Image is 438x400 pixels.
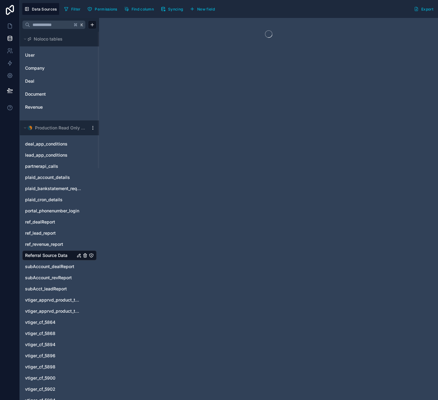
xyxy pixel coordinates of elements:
a: subAccount_revReport [25,275,75,281]
span: vtiger_cf_5896 [25,353,55,359]
a: ref_dealReport [25,219,75,225]
a: vtiger_apprvd_product_type_old [25,308,81,314]
span: Referral Source Data [25,252,67,259]
span: Filter [71,7,81,11]
a: Referral Source Data [25,252,75,259]
span: User [25,52,35,58]
span: Revenue [25,104,43,110]
button: Export [412,3,436,15]
div: Referral Source Data [22,250,97,260]
span: subAccount_dealReport [25,263,74,270]
div: partnerapi_calls [22,161,97,171]
button: MySQL logoProduction Read Only Node [22,124,88,132]
span: K [80,23,84,27]
span: New field [197,7,215,11]
div: vtiger_cf_5894 [22,340,97,350]
span: portal_phonenumber_login [25,208,79,214]
span: deal_app_conditions [25,141,67,147]
a: vtiger_cf_5894 [25,341,81,348]
div: plaid_cron_details [22,195,97,205]
span: Production Read Only Node [35,125,85,131]
div: subAccount_dealReport [22,262,97,272]
button: Data Sources [22,3,59,15]
span: ref_dealReport [25,219,55,225]
div: portal_phonenumber_login [22,206,97,216]
span: partnerapi_calls [25,163,58,169]
a: lead_app_conditions [25,152,75,158]
span: Deal [25,78,34,84]
a: vtiger_cf_5868 [25,330,81,337]
span: Permissions [95,7,117,11]
a: plaid_cron_details [25,197,81,203]
button: Noloco tables [22,35,93,43]
div: User [22,50,97,60]
a: vtiger_apprvd_product_type_dont_use [25,297,81,303]
a: subAccount_dealReport [25,263,75,270]
div: subAccount_revReport [22,273,97,283]
a: Deal [25,78,75,84]
div: vtiger_cf_5896 [22,351,97,361]
span: plaid_cron_details [25,197,63,203]
div: Document [22,89,97,99]
a: ref_revenue_report [25,241,75,247]
button: Filter [62,4,83,14]
button: Syncing [158,4,185,14]
a: Document [25,91,75,97]
div: ref_revenue_report [22,239,97,249]
div: ref_lead_report [22,228,97,238]
button: Find column [122,4,156,14]
div: Revenue [22,102,97,112]
span: subAcct_leadReport [25,286,67,292]
span: vtiger_cf_5900 [25,375,55,381]
span: plaid_account_details [25,174,70,180]
a: Permissions [85,4,122,14]
span: ref_revenue_report [25,241,63,247]
span: Find column [132,7,154,11]
button: New field [188,4,217,14]
span: vtiger_cf_5902 [25,386,55,392]
a: Syncing [158,4,188,14]
a: vtiger_cf_5896 [25,353,81,359]
a: vtiger_cf_5864 [25,319,81,325]
span: ref_lead_report [25,230,56,236]
span: lead_app_conditions [25,152,67,158]
a: ref_lead_report [25,230,75,236]
button: Permissions [85,4,119,14]
div: vtiger_apprvd_product_type_dont_use [22,295,97,305]
a: vtiger_cf_5902 [25,386,81,392]
span: subAccount_revReport [25,275,72,281]
div: lead_app_conditions [22,150,97,160]
span: Company [25,65,45,71]
span: Document [25,91,46,97]
span: Data Sources [32,7,57,11]
span: Syncing [168,7,183,11]
div: vtiger_cf_5864 [22,317,97,327]
span: Noloco tables [34,36,63,42]
a: plaid_account_details [25,174,81,180]
a: deal_app_conditions [25,141,75,147]
div: deal_app_conditions [22,139,97,149]
a: partnerapi_calls [25,163,81,169]
a: vtiger_cf_5900 [25,375,81,381]
div: vtiger_cf_5902 [22,384,97,394]
div: Company [22,63,97,73]
span: vtiger_cf_5868 [25,330,55,337]
a: Company [25,65,75,71]
a: Revenue [25,104,75,110]
span: Export [421,7,433,11]
img: MySQL logo [28,125,33,130]
a: User [25,52,75,58]
div: plaid_account_details [22,172,97,182]
div: vtiger_apprvd_product_type_old [22,306,97,316]
div: vtiger_cf_5868 [22,328,97,338]
a: plaid_bankstatement_requested [25,185,81,192]
div: vtiger_cf_5898 [22,362,97,372]
span: vtiger_cf_5894 [25,341,55,348]
a: subAcct_leadReport [25,286,75,292]
div: subAcct_leadReport [22,284,97,294]
a: portal_phonenumber_login [25,208,81,214]
div: ref_dealReport [22,217,97,227]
